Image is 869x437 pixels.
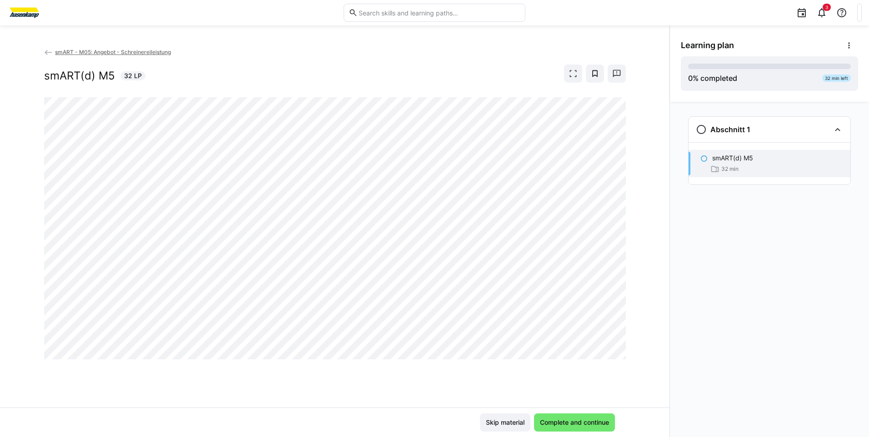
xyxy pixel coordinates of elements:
[124,71,142,80] span: 32 LP
[822,74,851,82] div: 32 min left
[712,154,753,163] p: smART(d) M5
[534,413,615,432] button: Complete and continue
[681,40,734,50] span: Learning plan
[358,9,520,17] input: Search skills and learning paths…
[688,73,737,84] div: % completed
[480,413,530,432] button: Skip material
[710,125,750,134] h3: Abschnitt 1
[55,49,171,55] span: smART - M05: Angebot - Schreinereileistung
[825,5,828,10] span: 3
[44,49,171,55] a: smART - M05: Angebot - Schreinereileistung
[44,69,115,83] h2: smART(d) M5
[484,418,526,427] span: Skip material
[721,165,739,173] span: 32 min
[688,74,693,83] span: 0
[539,418,610,427] span: Complete and continue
